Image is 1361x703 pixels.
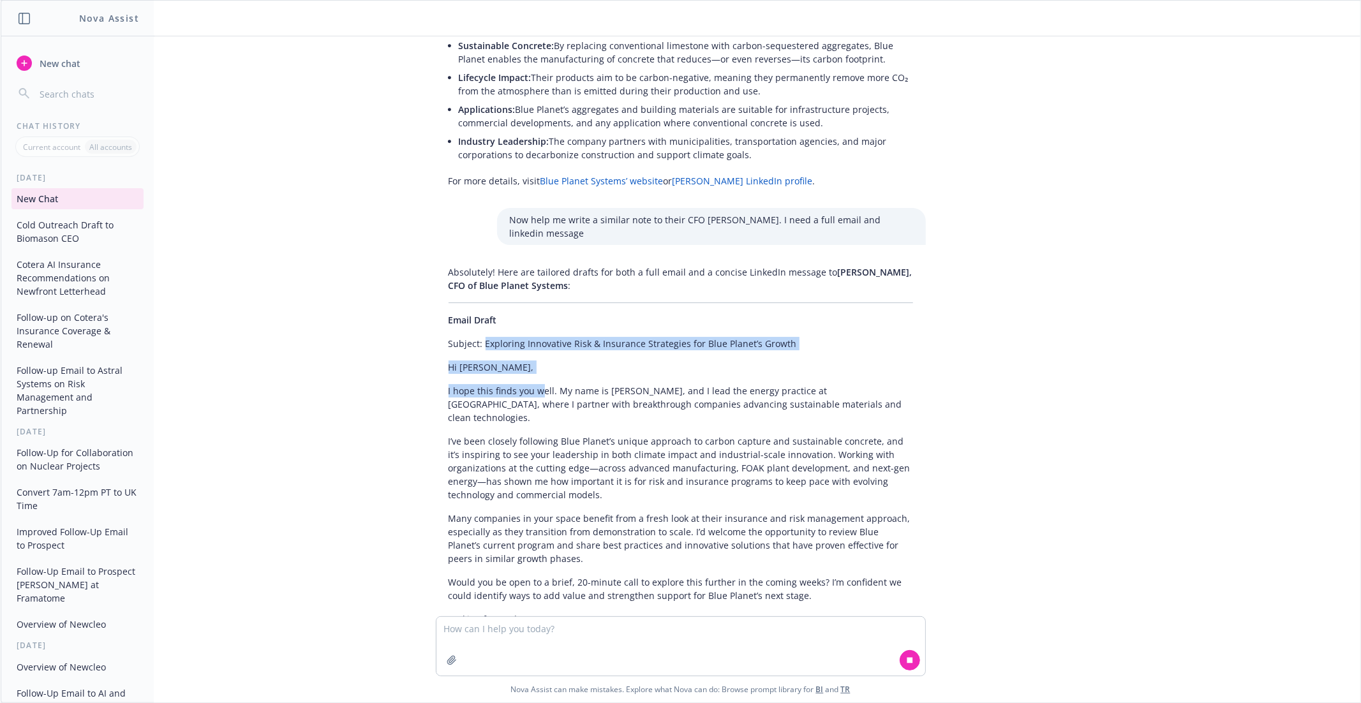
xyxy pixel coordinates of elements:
[510,213,913,240] p: Now help me write a similar note to their CFO [PERSON_NAME]. I need a full email and linkedin mes...
[540,175,664,187] a: Blue Planet Systems’ website
[449,337,913,350] p: Subject: Exploring Innovative Risk & Insurance Strategies for Blue Planet’s Growth
[459,100,913,132] li: Blue Planet’s aggregates and building materials are suitable for infrastructure projects, commerc...
[89,142,132,152] p: All accounts
[459,68,913,100] li: Their products aim to be carbon-negative, meaning they permanently remove more CO₂ from the atmos...
[11,188,144,209] button: New Chat
[11,656,144,677] button: Overview of Newcleo
[1,121,154,131] div: Chat History
[23,142,80,152] p: Current account
[11,214,144,249] button: Cold Outreach Draft to Biomason CEO
[449,434,913,501] p: I’ve been closely following Blue Planet’s unique approach to carbon capture and sustainable concr...
[449,512,913,565] p: Many companies in your space benefit from a fresh look at their insurance and risk management app...
[1,172,154,183] div: [DATE]
[11,521,144,556] button: Improved Follow-Up Email to Prospect
[459,103,516,115] span: Applications:
[79,11,139,25] h1: Nova Assist
[449,174,913,188] p: For more details, visit or .
[449,612,913,626] p: Looking forward to your response.
[673,175,813,187] a: [PERSON_NAME] LinkedIn profile
[459,135,549,147] span: Industry Leadership:
[11,307,144,355] button: Follow-up on Cotera's Insurance Coverage & Renewal
[459,40,554,52] span: Sustainable Concrete:
[11,561,144,609] button: Follow-Up Email to Prospect [PERSON_NAME] at Framatome
[449,384,913,424] p: I hope this finds you well. My name is [PERSON_NAME], and I lead the energy practice at [GEOGRAPH...
[6,676,1355,702] span: Nova Assist can make mistakes. Explore what Nova can do: Browse prompt library for and
[449,360,913,374] p: Hi [PERSON_NAME],
[841,684,851,695] a: TR
[37,85,138,103] input: Search chats
[459,132,913,164] li: The company partners with municipalities, transportation agencies, and major corporations to deca...
[11,254,144,302] button: Cotera AI Insurance Recommendations on Newfront Letterhead
[459,36,913,68] li: By replacing conventional limestone with carbon-sequestered aggregates, Blue Planet enables the m...
[449,265,913,292] p: Absolutely! Here are tailored drafts for both a full email and a concise LinkedIn message to :
[459,71,532,84] span: Lifecycle Impact:
[37,57,80,70] span: New chat
[11,442,144,477] button: Follow-Up for Collaboration on Nuclear Projects
[1,426,154,437] div: [DATE]
[449,314,497,326] span: Email Draft
[816,684,824,695] a: BI
[449,575,913,602] p: Would you be open to a brief, 20-minute call to explore this further in the coming weeks? I’m con...
[11,52,144,75] button: New chat
[1,640,154,651] div: [DATE]
[11,482,144,516] button: Convert 7am-12pm PT to UK Time
[11,360,144,421] button: Follow-up Email to Astral Systems on Risk Management and Partnership
[11,614,144,635] button: Overview of Newcleo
